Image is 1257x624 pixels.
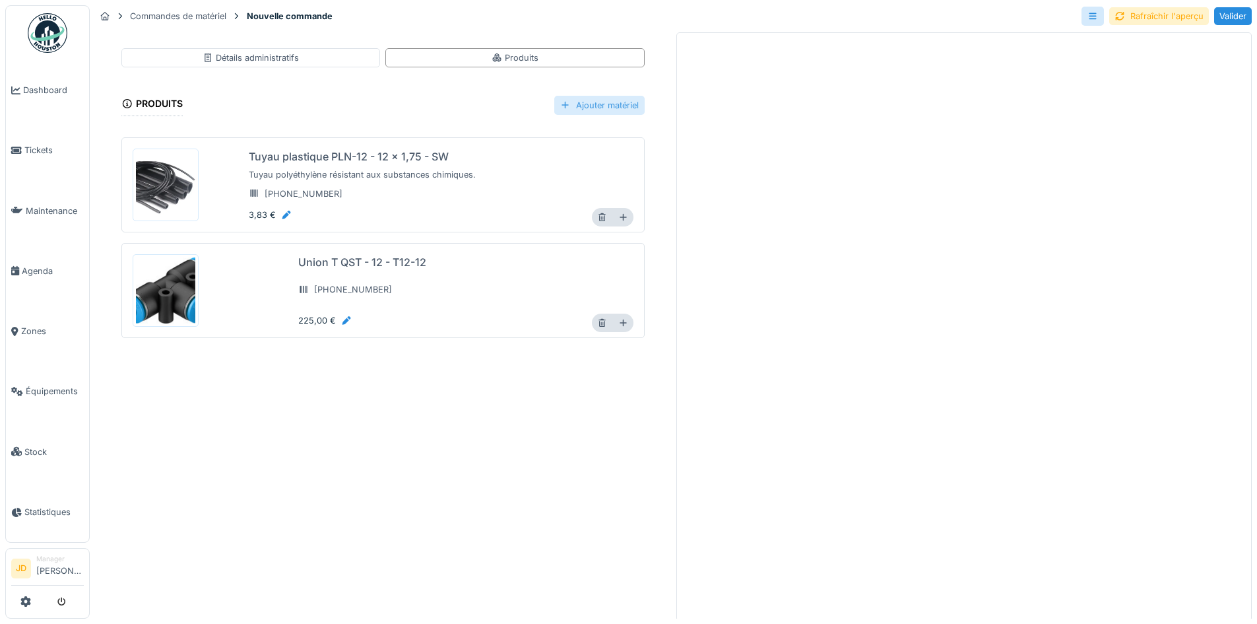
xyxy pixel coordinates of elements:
img: 08efizj6dnmkzki8x2g4r2bh0t39 [136,258,195,324]
span: Dashboard [23,84,84,96]
a: Stock [6,422,89,482]
div: Produits [121,94,183,116]
li: [PERSON_NAME] [36,554,84,582]
div: 225,00 € [298,314,352,327]
div: [PHONE_NUMBER] [298,283,392,296]
span: Maintenance [26,205,84,217]
strong: Nouvelle commande [242,10,338,22]
a: Équipements [6,361,89,421]
div: Rafraîchir l'aperçu [1109,7,1209,25]
span: Statistiques [24,506,84,518]
span: Équipements [26,385,84,398]
a: Statistiques [6,482,89,542]
span: Stock [24,446,84,458]
a: Maintenance [6,181,89,241]
img: Badge_color-CXgf-gQk.svg [28,13,67,53]
a: Agenda [6,241,89,301]
span: Tickets [24,144,84,156]
div: Manager [36,554,84,564]
a: Dashboard [6,60,89,120]
a: Zones [6,301,89,361]
div: Valider [1214,7,1252,25]
li: JD [11,559,31,578]
span: Zones [21,325,84,337]
img: xw9vls1qmienka2yp90vk85w9etl [136,152,195,218]
span: Agenda [22,265,84,277]
a: Tickets [6,120,89,180]
div: Détails administratifs [203,52,299,64]
div: Ajouter matériel [554,96,645,115]
div: Tuyau polyéthylène résistant aux substances chimiques. [249,166,581,184]
div: Tuyau plastique PLN-12 - 12 x 1,75 - SW [249,149,449,164]
div: [PHONE_NUMBER] [249,188,342,200]
div: 3,83 € [249,209,292,221]
div: Union T QST - 12 - T12-12 [298,254,426,270]
div: Commandes de matériel [130,10,226,22]
div: Produits [492,52,538,64]
a: JD Manager[PERSON_NAME] [11,554,84,586]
